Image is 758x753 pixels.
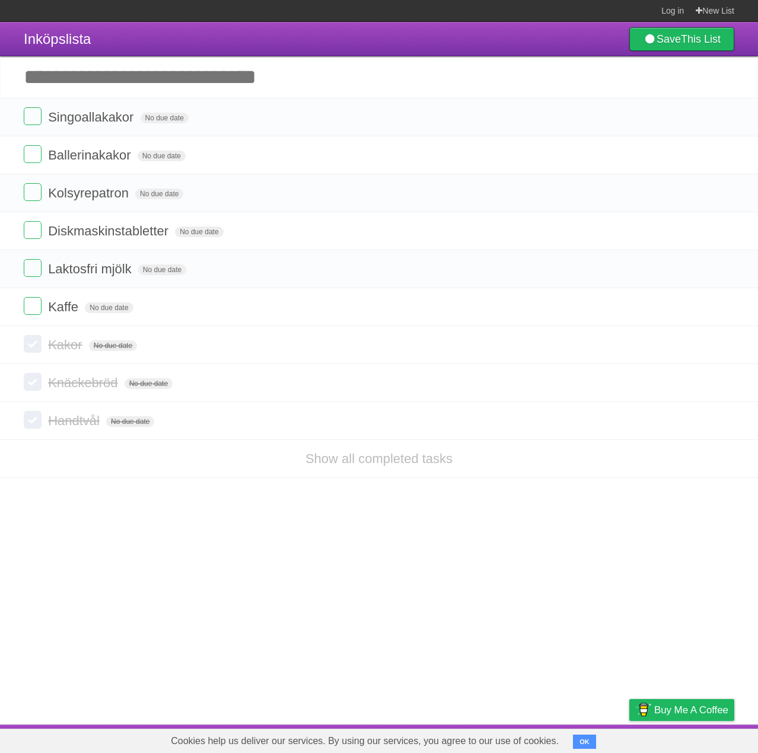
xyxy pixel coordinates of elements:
span: No due date [89,340,137,351]
b: This List [681,33,721,45]
span: Handtvål [48,413,103,428]
span: Buy me a coffee [654,700,728,720]
span: Diskmaskinstabletter [48,224,171,238]
a: Terms [574,728,600,750]
span: No due date [135,189,183,199]
span: No due date [125,378,173,389]
a: SaveThis List [629,27,734,51]
span: No due date [138,264,186,275]
span: No due date [106,416,154,427]
span: Inköpslista [24,31,91,47]
span: Singoallakakor [48,110,136,125]
label: Done [24,145,42,163]
label: Done [24,107,42,125]
span: Ballerinakakor [48,148,133,162]
span: Kolsyrepatron [48,186,132,200]
span: No due date [141,113,189,123]
label: Done [24,411,42,429]
a: About [472,728,496,750]
a: Show all completed tasks [305,451,453,466]
a: Buy me a coffee [629,699,734,721]
label: Done [24,259,42,277]
label: Done [24,183,42,201]
a: Privacy [614,728,645,750]
span: No due date [138,151,186,161]
span: Knäckebröd [48,375,120,390]
span: Kaffe [48,299,81,314]
button: OK [573,735,596,749]
label: Done [24,297,42,315]
label: Done [24,335,42,353]
span: No due date [175,226,223,237]
a: Developers [511,728,559,750]
img: Buy me a coffee [635,700,651,720]
span: Cookies help us deliver our services. By using our services, you agree to our use of cookies. [159,729,571,753]
label: Done [24,373,42,391]
label: Done [24,221,42,239]
span: Kakor [48,337,85,352]
a: Suggest a feature [660,728,734,750]
span: Laktosfri mjölk [48,261,135,276]
span: No due date [85,302,133,313]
